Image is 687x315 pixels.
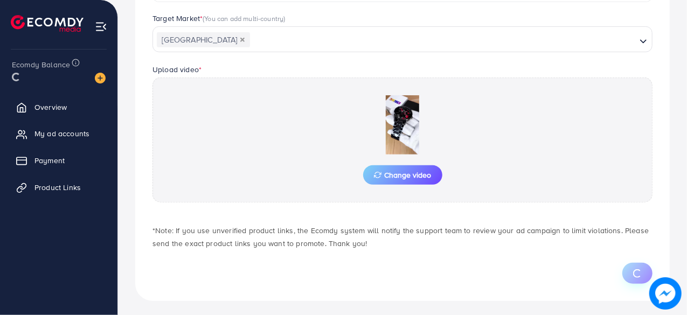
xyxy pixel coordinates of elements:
[95,20,107,33] img: menu
[203,13,285,23] span: (You can add multi-country)
[152,224,653,250] p: *Note: If you use unverified product links, the Ecomdy system will notify the support team to rev...
[157,32,250,47] span: [GEOGRAPHIC_DATA]
[34,155,65,166] span: Payment
[363,165,442,185] button: Change video
[152,26,653,52] div: Search for option
[34,102,67,113] span: Overview
[349,95,456,155] img: Preview Image
[8,177,109,198] a: Product Links
[34,182,81,193] span: Product Links
[8,123,109,144] a: My ad accounts
[12,59,70,70] span: Ecomdy Balance
[152,13,286,24] label: Target Market
[649,277,682,310] img: image
[34,128,89,139] span: My ad accounts
[152,64,202,75] label: Upload video
[8,96,109,118] a: Overview
[240,37,245,43] button: Deselect Pakistan
[251,32,635,48] input: Search for option
[374,171,432,179] span: Change video
[95,73,106,83] img: image
[11,15,84,32] img: logo
[8,150,109,171] a: Payment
